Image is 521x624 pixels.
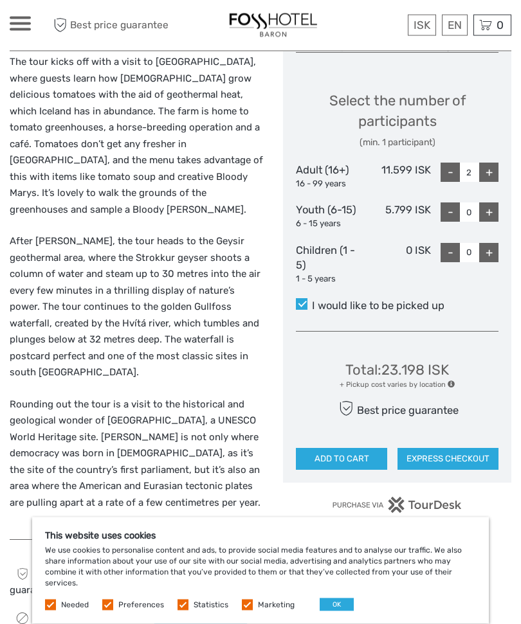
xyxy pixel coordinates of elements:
div: + [479,244,498,263]
span: ISK [414,19,430,31]
button: EXPRESS CHECKOUT [398,449,498,470]
div: Pickup costs vary depending on location. You’ll select your pickup location at checkout, and any ... [340,380,455,391]
div: Youth (6-15) [296,203,363,230]
button: OK [320,598,354,611]
div: 11.599 ISK [363,163,431,190]
div: 1 - 5 years [296,274,363,286]
p: We're away right now. Please check back later! [18,22,145,33]
div: + [479,163,498,183]
label: Needed [61,600,89,611]
div: 0 ISK [363,244,431,286]
span: 0 [495,19,506,31]
div: Select the number of participants [296,91,498,150]
div: We use cookies to personalise content and ads, to provide social media features and to analyse ou... [32,517,489,624]
div: Children (1 - 5) [296,244,363,286]
button: ADD TO CART [296,449,387,470]
img: 1355-f22f4eb0-fb05-4a92-9bea-b034c25151e6_logo_small.jpg [226,10,321,41]
label: I would like to be picked up [296,299,498,314]
p: Rounding out the tour is a visit to the historical and geological wonder of [GEOGRAPHIC_DATA], a ... [10,397,264,512]
p: The tour kicks off with a visit to [GEOGRAPHIC_DATA], where guests learn how [DEMOGRAPHIC_DATA] g... [10,55,264,218]
div: 6 - 15 years [296,218,363,231]
img: PurchaseViaTourDesk.png [332,497,462,513]
h5: This website uses cookies [45,530,476,541]
span: Best price guarantee [50,15,169,36]
div: - [441,203,460,222]
div: Total : 23.198 ISK [340,361,455,380]
div: 16 - 99 years [296,179,363,191]
div: - [441,163,460,183]
div: Best price guarantee [336,398,459,420]
div: 5.799 ISK [363,203,431,230]
div: EN [442,15,468,36]
label: Statistics [194,600,228,611]
div: (min. 1 participant) [296,137,498,150]
div: + [479,203,498,222]
label: Preferences [118,600,164,611]
div: Adult (16+) [296,163,363,190]
button: Open LiveChat chat widget [148,20,163,35]
label: Marketing [258,600,295,611]
div: - [441,244,460,263]
p: After [PERSON_NAME], the tour heads to the Geysir geothermal area, where the Strokkur geyser shoo... [10,234,264,382]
